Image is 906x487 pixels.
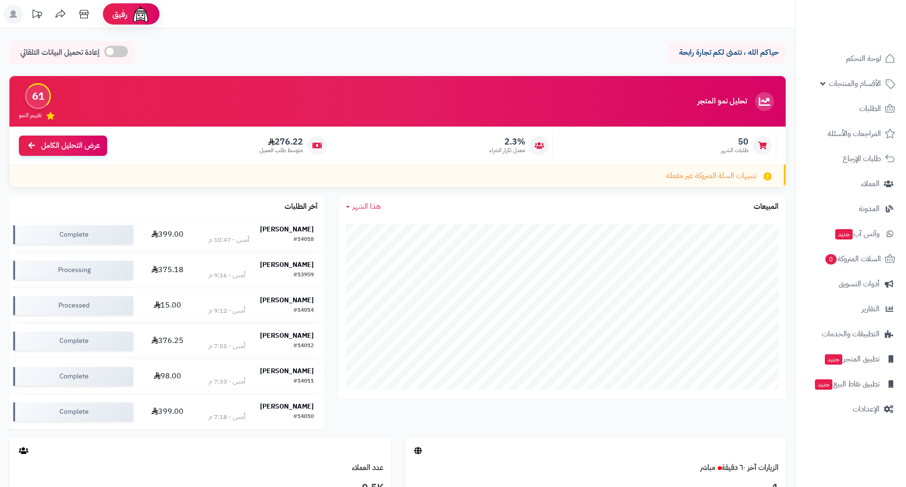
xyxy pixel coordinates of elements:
[824,252,881,265] span: السلات المتروكة
[801,373,900,395] a: تطبيق نقاط البيعجديد
[209,412,245,422] div: أمس - 7:18 م
[859,102,881,115] span: الطلبات
[137,217,198,252] td: 399.00
[801,172,900,195] a: العملاء
[825,254,837,265] span: 0
[352,462,384,473] a: عدد العملاء
[700,462,715,473] small: مباشر
[801,97,900,120] a: الطلبات
[843,152,881,165] span: طلبات الإرجاع
[801,398,900,420] a: الإعدادات
[859,202,880,215] span: المدونة
[19,136,107,156] a: عرض التحليل الكامل
[20,47,100,58] span: إعادة تحميل البيانات التلقائي
[137,288,198,323] td: 15.00
[814,377,880,391] span: تطبيق نقاط البيع
[700,462,779,473] a: الزيارات آخر ٦٠ دقيقةمباشر
[260,137,303,147] span: 276.22
[137,359,198,394] td: 98.00
[346,201,381,212] a: هذا الشهر
[13,402,133,421] div: Complete
[825,354,842,365] span: جديد
[801,323,900,345] a: التطبيقات والخدمات
[801,348,900,370] a: تطبيق المتجرجديد
[137,394,198,429] td: 399.00
[815,379,832,390] span: جديد
[801,298,900,320] a: التقارير
[666,171,756,181] span: تنبيهات السلة المتروكة غير مفعلة
[829,77,881,90] span: الأقسام والمنتجات
[489,146,525,154] span: معدل تكرار الشراء
[209,377,245,386] div: أمس - 7:33 م
[839,277,880,290] span: أدوات التسويق
[822,327,880,341] span: التطبيقات والخدمات
[489,137,525,147] span: 2.3%
[131,5,150,24] img: ai-face.png
[294,271,314,280] div: #13959
[209,271,245,280] div: أمس - 9:16 م
[861,177,880,190] span: العملاء
[801,147,900,170] a: طلبات الإرجاع
[294,235,314,245] div: #14018
[260,146,303,154] span: متوسط طلب العميل
[352,201,381,212] span: هذا الشهر
[13,261,133,280] div: Processing
[294,342,314,351] div: #14012
[13,332,133,350] div: Complete
[209,235,249,245] div: أمس - 10:47 م
[13,367,133,386] div: Complete
[260,366,314,376] strong: [PERSON_NAME]
[835,229,853,239] span: جديد
[801,197,900,220] a: المدونة
[801,47,900,70] a: لوحة التحكم
[209,342,245,351] div: أمس - 7:55 م
[846,52,881,65] span: لوحة التحكم
[260,402,314,411] strong: [PERSON_NAME]
[675,47,779,58] p: حياكم الله ، نتمنى لكم تجارة رابحة
[824,352,880,366] span: تطبيق المتجر
[801,122,900,145] a: المراجعات والأسئلة
[25,5,49,26] a: تحديثات المنصة
[862,302,880,316] span: التقارير
[697,97,747,106] h3: تحليل نمو المتجر
[41,140,100,151] span: عرض التحليل الكامل
[721,137,748,147] span: 50
[834,227,880,240] span: وآتس آب
[19,111,42,120] span: تقييم النمو
[260,331,314,341] strong: [PERSON_NAME]
[260,260,314,270] strong: [PERSON_NAME]
[801,248,900,270] a: السلات المتروكة0
[260,295,314,305] strong: [PERSON_NAME]
[209,306,245,316] div: أمس - 9:12 م
[13,296,133,315] div: Processed
[754,203,779,211] h3: المبيعات
[853,402,880,416] span: الإعدادات
[842,26,897,46] img: logo-2.png
[828,127,881,140] span: المراجعات والأسئلة
[137,253,198,288] td: 375.18
[801,222,900,245] a: وآتس آبجديد
[294,412,314,422] div: #14010
[721,146,748,154] span: طلبات الشهر
[112,9,127,20] span: رفيق
[285,203,318,211] h3: آخر الطلبات
[294,377,314,386] div: #14011
[137,324,198,359] td: 376.25
[260,224,314,234] strong: [PERSON_NAME]
[13,225,133,244] div: Complete
[294,306,314,316] div: #14014
[801,273,900,295] a: أدوات التسويق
